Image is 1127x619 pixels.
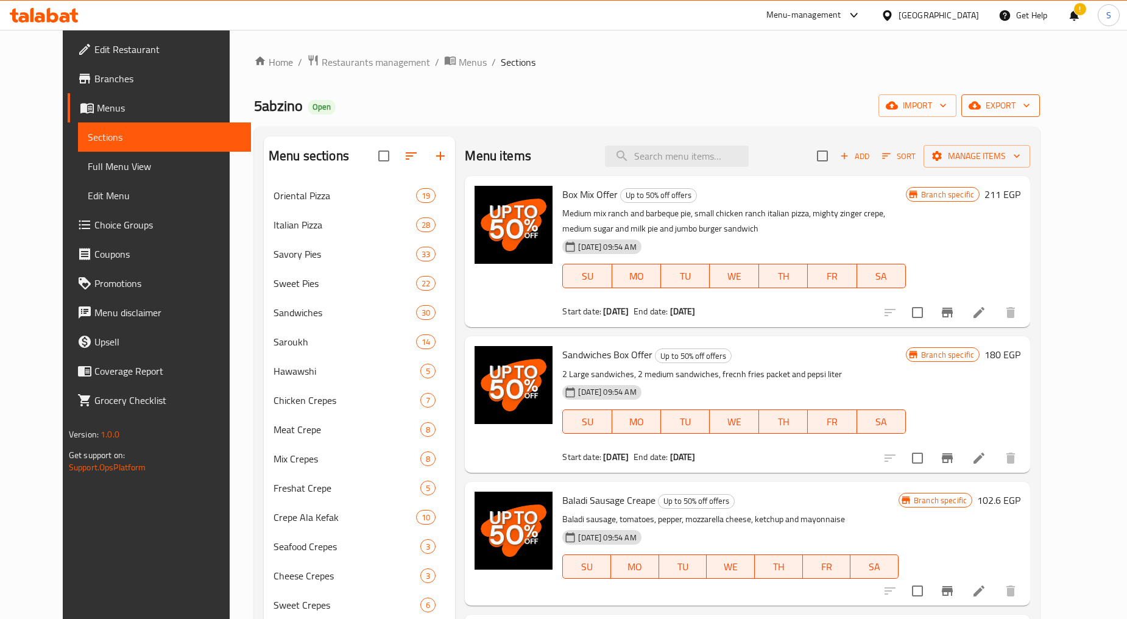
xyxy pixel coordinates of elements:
span: 14 [417,336,435,348]
button: SU [562,409,612,434]
span: Open [308,102,336,112]
span: 5abzino [254,92,303,119]
button: TU [661,264,710,288]
div: Cheese Crepes3 [264,561,456,590]
a: Full Menu View [78,152,251,181]
p: Baladi sausage, tomatoes, pepper, mozzarella cheese, ketchup and mayonnaise [562,512,898,527]
div: items [420,422,436,437]
nav: breadcrumb [254,54,1040,70]
span: [DATE] 09:54 AM [573,386,641,398]
a: Choice Groups [68,210,251,239]
span: Crepe Ala Kefak [274,510,416,525]
span: WE [715,267,754,285]
button: import [878,94,956,117]
span: Cheese Crepes [274,568,420,583]
div: [GEOGRAPHIC_DATA] [899,9,979,22]
span: Edit Restaurant [94,42,241,57]
span: FR [808,558,846,576]
span: Start date: [562,303,601,319]
span: 3 [421,570,435,582]
span: Manage items [933,149,1020,164]
span: SA [855,558,894,576]
span: Start date: [562,449,601,465]
button: TU [661,409,710,434]
span: TU [666,267,705,285]
div: Chicken Crepes7 [264,386,456,415]
span: [DATE] 09:54 AM [573,241,641,253]
div: items [420,481,436,495]
button: TH [755,554,803,579]
span: TU [666,413,705,431]
a: Sections [78,122,251,152]
button: MO [612,264,661,288]
a: Edit Menu [78,181,251,210]
span: Branches [94,71,241,86]
div: items [416,305,436,320]
a: Branches [68,64,251,93]
div: Hawawshi5 [264,356,456,386]
b: [DATE] [603,303,629,319]
span: 19 [417,190,435,202]
span: Add item [835,147,874,166]
button: WE [707,554,755,579]
span: TU [664,558,702,576]
span: SA [862,267,901,285]
span: Freshat Crepe [274,481,420,495]
span: Menu disclaimer [94,305,241,320]
div: Sweet Pies22 [264,269,456,298]
span: S [1106,9,1111,22]
span: MO [617,413,656,431]
span: Up to 50% off offers [659,494,734,508]
span: Menus [459,55,487,69]
img: Box Mix Offer [475,186,553,264]
div: Sandwiches30 [264,298,456,327]
button: TH [759,409,808,434]
span: Box Mix Offer [562,185,618,203]
img: Baladi Sausage Creape [475,492,553,570]
span: Coverage Report [94,364,241,378]
span: Savory Pies [274,247,416,261]
span: Select section [810,143,835,169]
button: MO [611,554,659,579]
span: Select to update [905,300,930,325]
div: items [416,218,436,232]
span: Branch specific [909,495,972,506]
div: Freshat Crepe5 [264,473,456,503]
a: Coverage Report [68,356,251,386]
span: Full Menu View [88,159,241,174]
span: TH [760,558,798,576]
button: MO [612,409,661,434]
li: / [492,55,496,69]
h2: Menu sections [269,147,349,165]
button: SU [562,264,612,288]
span: 22 [417,278,435,289]
a: Menus [444,54,487,70]
span: Add [838,149,871,163]
div: items [416,276,436,291]
span: Select all sections [371,143,397,169]
b: [DATE] [670,449,696,465]
span: Sweet Pies [274,276,416,291]
button: delete [996,298,1025,327]
a: Grocery Checklist [68,386,251,415]
div: Mix Crepes8 [264,444,456,473]
span: import [888,98,947,113]
span: 8 [421,453,435,465]
button: TH [759,264,808,288]
span: 10 [417,512,435,523]
span: Restaurants management [322,55,430,69]
span: End date: [634,449,668,465]
a: Edit menu item [972,451,986,465]
span: Select to update [905,445,930,471]
button: delete [996,576,1025,606]
button: Branch-specific-item [933,444,962,473]
h6: 102.6 EGP [977,492,1020,509]
span: Sort sections [397,141,426,171]
span: Seafood Crepes [274,539,420,554]
span: 3 [421,541,435,553]
span: Sandwiches Box Offer [562,345,652,364]
span: Sections [501,55,535,69]
span: 33 [417,249,435,260]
